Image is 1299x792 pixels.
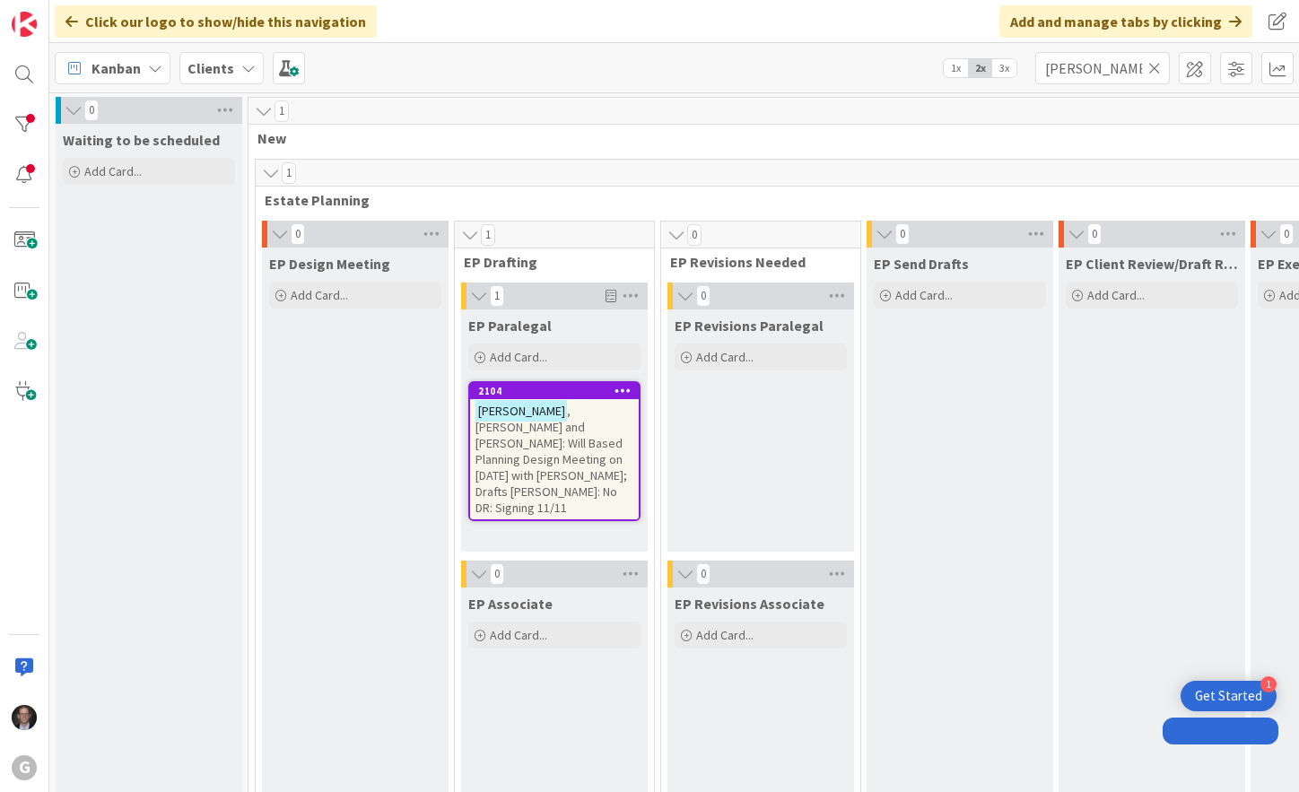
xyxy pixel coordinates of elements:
span: Add Card... [84,163,142,179]
span: Add Card... [291,287,348,303]
span: Add Card... [1087,287,1145,303]
span: , [PERSON_NAME] and [PERSON_NAME]: Will Based Planning Design Meeting on [DATE] with [PERSON_NAME... [475,403,627,516]
input: Quick Filter... [1035,52,1170,84]
span: EP Send Drafts [874,255,969,273]
span: 0 [687,224,702,246]
span: Kanban [92,57,141,79]
span: 0 [895,223,910,245]
span: EP Revisions Needed [670,253,838,271]
img: JT [12,705,37,730]
span: 0 [291,223,305,245]
span: EP Revisions Associate [675,595,824,613]
span: 0 [84,100,99,121]
span: EP Design Meeting [269,255,390,273]
span: EP Paralegal [468,317,552,335]
div: Open Get Started checklist, remaining modules: 1 [1181,681,1277,711]
span: EP Client Review/Draft Review Meeting [1066,255,1238,273]
div: 2104 [478,385,639,397]
span: Add Card... [696,627,754,643]
span: Add Card... [696,349,754,365]
span: 3x [992,59,1016,77]
div: Add and manage tabs by clicking [999,5,1252,38]
span: 0 [696,285,711,307]
span: EP Drafting [464,253,632,271]
span: 1x [944,59,968,77]
mark: [PERSON_NAME] [475,400,567,421]
div: Get Started [1195,687,1262,705]
span: Add Card... [490,627,547,643]
div: G [12,755,37,780]
span: 2x [968,59,992,77]
span: 0 [696,563,711,585]
span: Waiting to be scheduled [63,131,220,149]
span: 0 [1279,223,1294,245]
img: Visit kanbanzone.com [12,12,37,37]
div: 2104[PERSON_NAME], [PERSON_NAME] and [PERSON_NAME]: Will Based Planning Design Meeting on [DATE] ... [470,383,639,519]
span: 1 [490,285,504,307]
span: 1 [275,100,289,122]
span: 1 [481,224,495,246]
div: Click our logo to show/hide this navigation [55,5,377,38]
span: 1 [282,162,296,184]
b: Clients [187,59,234,77]
span: 0 [490,563,504,585]
span: Add Card... [895,287,953,303]
div: 2104 [470,383,639,399]
span: EP Associate [468,595,553,613]
span: Add Card... [490,349,547,365]
div: 1 [1260,676,1277,692]
span: 0 [1087,223,1102,245]
span: EP Revisions Paralegal [675,317,824,335]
